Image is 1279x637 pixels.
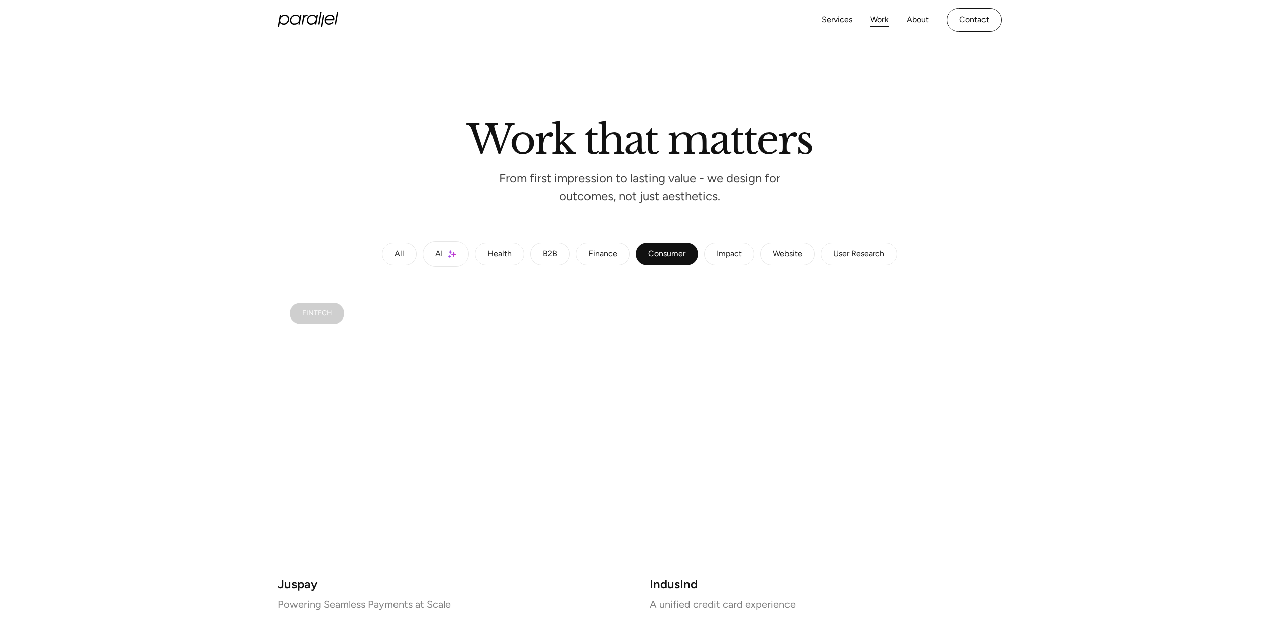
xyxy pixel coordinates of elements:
[870,13,889,27] a: Work
[674,311,704,316] div: FINTECH
[773,251,802,257] div: Website
[353,120,926,154] h2: Work that matters
[302,311,332,316] div: FINTECH
[588,251,617,257] div: Finance
[395,251,404,257] div: All
[278,601,630,608] p: Powering Seamless Payments at Scale
[650,580,1002,588] h3: IndusInd
[650,601,1002,608] p: A unified credit card experience
[543,251,557,257] div: B2B
[489,174,791,201] p: From first impression to lasting value - we design for outcomes, not just aesthetics.
[822,13,852,27] a: Services
[650,291,1002,608] a: FINTECHIndusIndA unified credit card experience
[648,251,685,257] div: Consumer
[833,251,884,257] div: User Research
[487,251,512,257] div: Health
[907,13,929,27] a: About
[278,12,338,27] a: home
[278,580,630,588] h3: Juspay
[717,251,742,257] div: Impact
[947,8,1002,32] a: Contact
[435,251,443,257] div: AI
[278,291,630,608] a: FINTECHJuspayPowering Seamless Payments at Scale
